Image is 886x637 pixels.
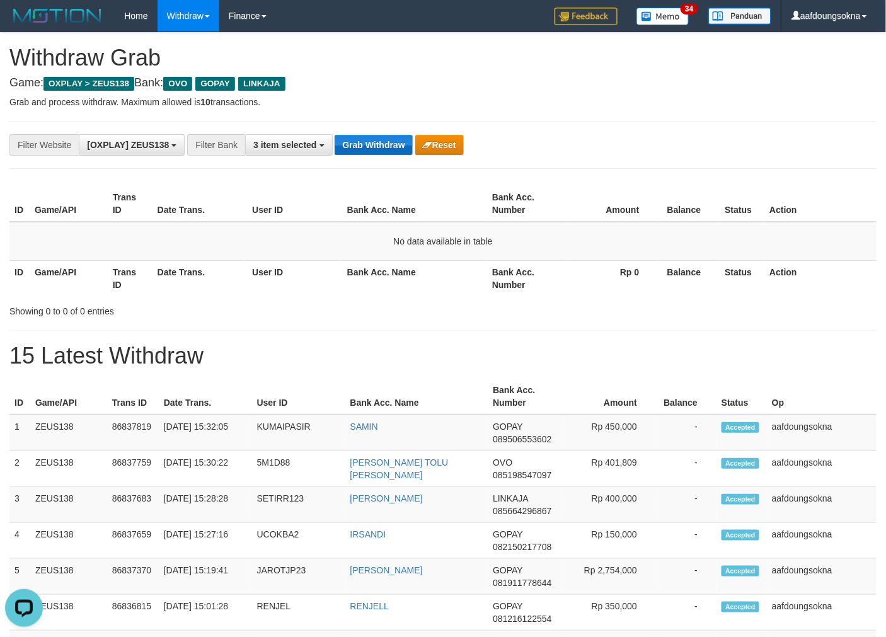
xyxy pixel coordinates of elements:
[9,6,105,25] img: MOTION_logo.png
[159,451,252,487] td: [DATE] 15:30:22
[30,260,108,296] th: Game/API
[764,186,877,222] th: Action
[767,559,877,595] td: aafdoungsokna
[9,45,877,71] h1: Withdraw Grab
[245,134,332,156] button: 3 item selected
[659,186,720,222] th: Balance
[9,343,877,369] h1: 15 Latest Withdraw
[656,451,716,487] td: -
[767,451,877,487] td: aafdoungsokna
[9,523,30,559] td: 4
[722,422,759,433] span: Accepted
[9,451,30,487] td: 2
[252,559,345,595] td: JAROTJP23
[30,379,107,415] th: Game/API
[9,77,877,89] h4: Game: Bank:
[107,559,159,595] td: 86837370
[656,559,716,595] td: -
[30,451,107,487] td: ZEUS138
[722,602,759,612] span: Accepted
[767,415,877,451] td: aafdoungsokna
[767,379,877,415] th: Op
[350,565,423,575] a: [PERSON_NAME]
[9,260,30,296] th: ID
[187,134,245,156] div: Filter Bank
[9,559,30,595] td: 5
[350,601,389,611] a: RENJELL
[163,77,192,91] span: OVO
[722,458,759,469] span: Accepted
[30,559,107,595] td: ZEUS138
[350,457,449,480] a: [PERSON_NAME] TOLU [PERSON_NAME]
[565,487,656,523] td: Rp 400,000
[30,595,107,631] td: ZEUS138
[636,8,689,25] img: Button%20Memo.svg
[252,379,345,415] th: User ID
[252,451,345,487] td: 5M1D88
[493,470,551,480] span: Copy 085198547097 to clipboard
[656,523,716,559] td: -
[656,379,716,415] th: Balance
[488,379,565,415] th: Bank Acc. Number
[493,493,528,503] span: LINKAJA
[30,415,107,451] td: ZEUS138
[656,595,716,631] td: -
[565,523,656,559] td: Rp 150,000
[350,422,378,432] a: SAMIN
[5,5,43,43] button: Open LiveChat chat widget
[493,506,551,516] span: Copy 085664296867 to clipboard
[87,140,169,150] span: [OXPLAY] ZEUS138
[159,523,252,559] td: [DATE] 15:27:16
[565,415,656,451] td: Rp 450,000
[9,300,360,318] div: Showing 0 to 0 of 0 entries
[252,523,345,559] td: UCOKBA2
[722,566,759,577] span: Accepted
[30,523,107,559] td: ZEUS138
[9,96,877,108] p: Grab and process withdraw. Maximum allowed is transactions.
[767,595,877,631] td: aafdoungsokna
[9,222,877,261] td: No data available in table
[247,186,342,222] th: User ID
[487,186,565,222] th: Bank Acc. Number
[493,601,522,611] span: GOPAY
[493,578,551,588] span: Copy 081911778644 to clipboard
[493,529,522,539] span: GOPAY
[107,595,159,631] td: 86836815
[722,530,759,541] span: Accepted
[9,134,79,156] div: Filter Website
[493,614,551,624] span: Copy 081216122554 to clipboard
[159,379,252,415] th: Date Trans.
[565,186,659,222] th: Amount
[767,523,877,559] td: aafdoungsokna
[565,559,656,595] td: Rp 2,754,000
[681,3,698,14] span: 34
[493,457,512,468] span: OVO
[152,260,248,296] th: Date Trans.
[493,422,522,432] span: GOPAY
[159,487,252,523] td: [DATE] 15:28:28
[350,493,423,503] a: [PERSON_NAME]
[656,415,716,451] td: -
[107,451,159,487] td: 86837759
[159,559,252,595] td: [DATE] 15:19:41
[253,140,316,150] span: 3 item selected
[565,260,659,296] th: Rp 0
[565,451,656,487] td: Rp 401,809
[252,487,345,523] td: SETIRR123
[30,487,107,523] td: ZEUS138
[493,434,551,444] span: Copy 089506553602 to clipboard
[107,487,159,523] td: 86837683
[9,379,30,415] th: ID
[247,260,342,296] th: User ID
[252,595,345,631] td: RENJEL
[30,186,108,222] th: Game/API
[487,260,565,296] th: Bank Acc. Number
[708,8,771,25] img: panduan.png
[656,487,716,523] td: -
[555,8,618,25] img: Feedback.jpg
[108,260,152,296] th: Trans ID
[200,97,210,107] strong: 10
[493,542,551,552] span: Copy 082150217708 to clipboard
[9,487,30,523] td: 3
[238,77,285,91] span: LINKAJA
